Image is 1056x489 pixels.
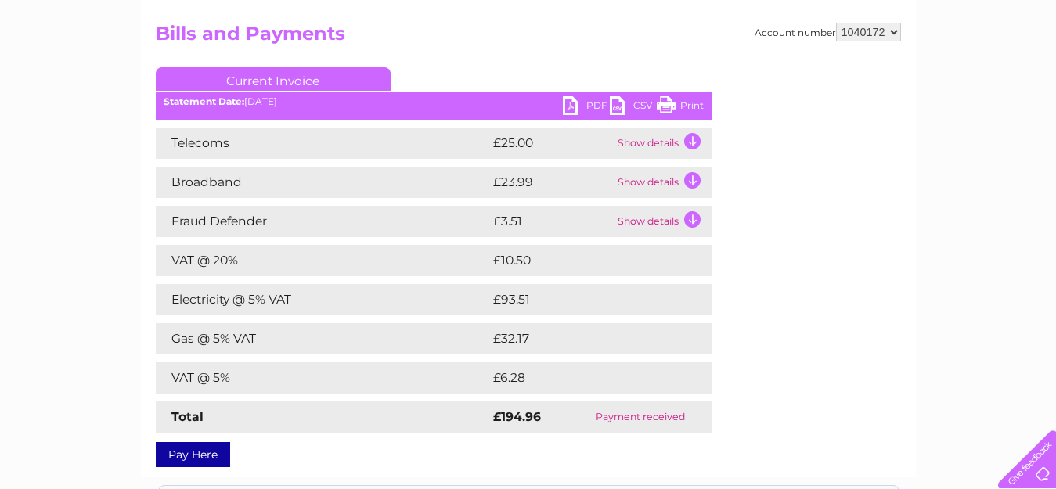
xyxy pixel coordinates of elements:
td: Electricity @ 5% VAT [156,284,489,315]
a: 0333 014 3131 [761,8,869,27]
div: Account number [755,23,901,41]
td: Show details [614,167,712,198]
td: VAT @ 20% [156,245,489,276]
strong: Total [171,409,204,424]
div: Clear Business is a trading name of Verastar Limited (registered in [GEOGRAPHIC_DATA] No. 3667643... [159,9,899,76]
strong: £194.96 [493,409,541,424]
a: Print [657,96,704,119]
td: Show details [614,128,712,159]
td: VAT @ 5% [156,362,489,394]
img: logo.png [37,41,117,88]
h2: Bills and Payments [156,23,901,52]
td: £25.00 [489,128,614,159]
td: Broadband [156,167,489,198]
a: CSV [610,96,657,119]
div: [DATE] [156,96,712,107]
a: Current Invoice [156,67,391,91]
a: Log out [1004,67,1041,78]
a: Energy [820,67,854,78]
a: Telecoms [863,67,910,78]
td: £23.99 [489,167,614,198]
td: £3.51 [489,206,614,237]
a: Contact [952,67,990,78]
td: £32.17 [489,323,678,354]
td: Gas @ 5% VAT [156,323,489,354]
a: PDF [563,96,610,119]
a: Water [780,67,810,78]
td: Telecoms [156,128,489,159]
td: £6.28 [489,362,675,394]
b: Statement Date: [164,95,244,107]
td: Fraud Defender [156,206,489,237]
a: Blog [920,67,942,78]
td: £93.51 [489,284,679,315]
td: £10.50 [489,245,679,276]
td: Show details [614,206,712,237]
td: Payment received [570,401,712,433]
a: Pay Here [156,442,230,467]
